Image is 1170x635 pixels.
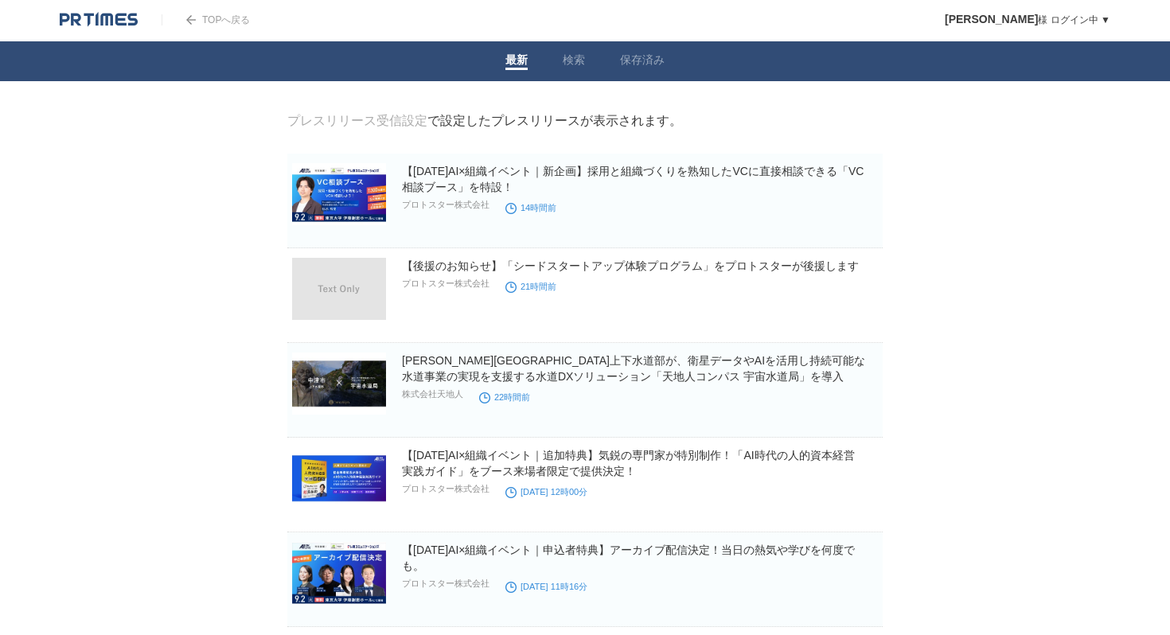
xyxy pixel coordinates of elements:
[479,392,530,402] time: 22時間前
[186,15,196,25] img: arrow.png
[402,199,489,211] p: プロトスター株式会社
[402,483,489,495] p: プロトスター株式会社
[505,282,556,291] time: 21時間前
[402,278,489,290] p: プロトスター株式会社
[505,582,587,591] time: [DATE] 11時16分
[505,53,528,70] a: 最新
[945,13,1038,25] span: [PERSON_NAME]
[945,14,1110,25] a: [PERSON_NAME]様 ログイン中 ▼
[402,259,859,272] a: 【後援のお知らせ】「シードスタートアップ体験プログラム」をプロトスターが後援します
[292,258,386,320] img: 【後援のお知らせ】「シードスタートアップ体験プログラム」をプロトスターが後援します
[292,353,386,415] img: 中津市上下水道部が、衛星データやAIを活用し持続可能な水道事業の実現を支援する水道DXソリューション「天地人コンパス 宇宙水道局」を導入
[292,447,386,509] img: 【9/2(火)AI×組織イベント｜追加特典】気鋭の専門家が特別制作！「AI時代の人的資本経営 実践ガイド」をブース来場者限定で提供決定！
[287,114,427,127] a: プレスリリース受信設定
[620,53,665,70] a: 保存済み
[402,165,864,193] a: 【[DATE]AI×組織イベント｜新企画】採用と組織づくりを熟知したVCに直接相談できる「VC相談ブース」を特設！
[402,543,855,572] a: 【[DATE]AI×組織イベント｜申込者特典】アーカイブ配信決定！当日の熱気や学びを何度でも。
[563,53,585,70] a: 検索
[402,449,855,477] a: 【[DATE]AI×組織イベント｜追加特典】気鋭の専門家が特別制作！「AI時代の人的資本経営 実践ガイド」をブース来場者限定で提供決定！
[292,163,386,225] img: 【9/2(火)AI×組織イベント｜新企画】採用と組織づくりを熟知したVCに直接相談できる「VC相談ブース」を特設！
[402,388,463,400] p: 株式会社天地人
[402,354,865,383] a: [PERSON_NAME][GEOGRAPHIC_DATA]上下水道部が、衛星データやAIを活用し持続可能な水道事業の実現を支援する水道DXソリューション「天地人コンパス 宇宙水道局」を導入
[60,12,138,28] img: logo.png
[402,578,489,590] p: プロトスター株式会社
[287,113,682,130] div: で設定したプレスリリースが表示されます。
[505,487,587,497] time: [DATE] 12時00分
[162,14,250,25] a: TOPへ戻る
[292,542,386,604] img: 【9/2(火)AI×組織イベント｜申込者特典】アーカイブ配信決定！当日の熱気や学びを何度でも。
[505,203,556,212] time: 14時間前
